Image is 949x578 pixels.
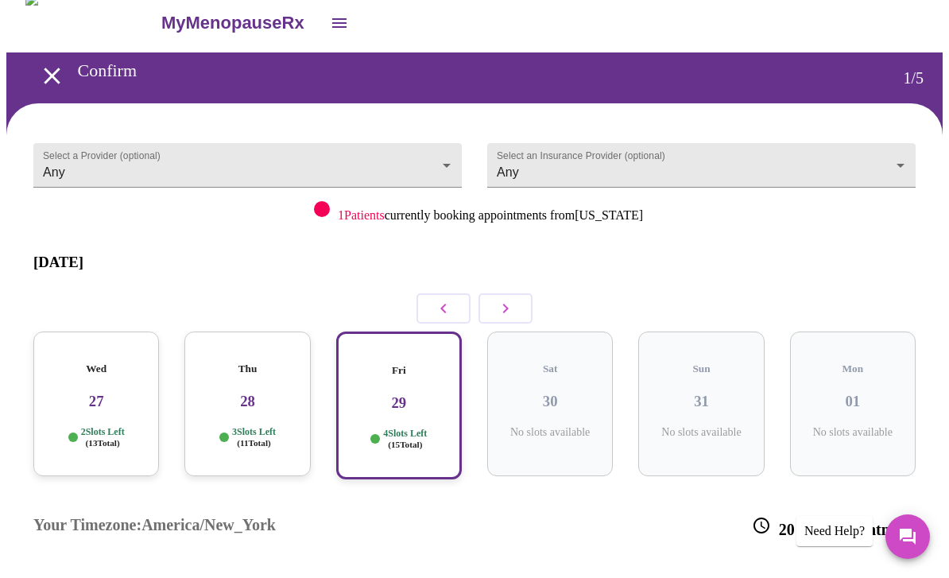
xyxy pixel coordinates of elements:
span: ( 15 Total) [388,440,422,449]
p: 4 Slots Left [383,428,427,451]
h5: Wed [46,363,146,375]
h3: 1 / 5 [903,69,924,87]
div: Any [487,143,916,188]
h3: MyMenopauseRx [161,13,304,33]
p: No slots available [651,426,751,439]
h3: 27 [46,393,146,410]
span: 1 Patients [338,208,385,222]
h3: Your Timezone: America/New_York [33,516,276,539]
h3: [DATE] [33,254,916,271]
h3: 31 [651,393,751,410]
h3: 28 [197,393,297,410]
span: ( 11 Total) [237,438,271,448]
p: 3 Slots Left [232,426,276,449]
button: open drawer [29,52,76,99]
h5: Sun [651,363,751,375]
h3: 20 min appointment [752,516,916,539]
h3: 30 [500,393,600,410]
h3: Confirm [78,60,840,81]
p: No slots available [500,426,600,439]
div: Any [33,143,462,188]
h3: 29 [351,394,447,412]
h5: Fri [351,364,447,377]
span: ( 13 Total) [86,438,120,448]
div: Need Help? [796,516,873,546]
p: currently booking appointments from [US_STATE] [338,208,643,223]
h5: Thu [197,363,297,375]
h5: Mon [803,363,903,375]
button: open drawer [320,4,358,42]
p: No slots available [803,426,903,439]
p: 2 Slots Left [81,426,125,449]
h5: Sat [500,363,600,375]
h3: 01 [803,393,903,410]
button: Messages [885,514,930,559]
